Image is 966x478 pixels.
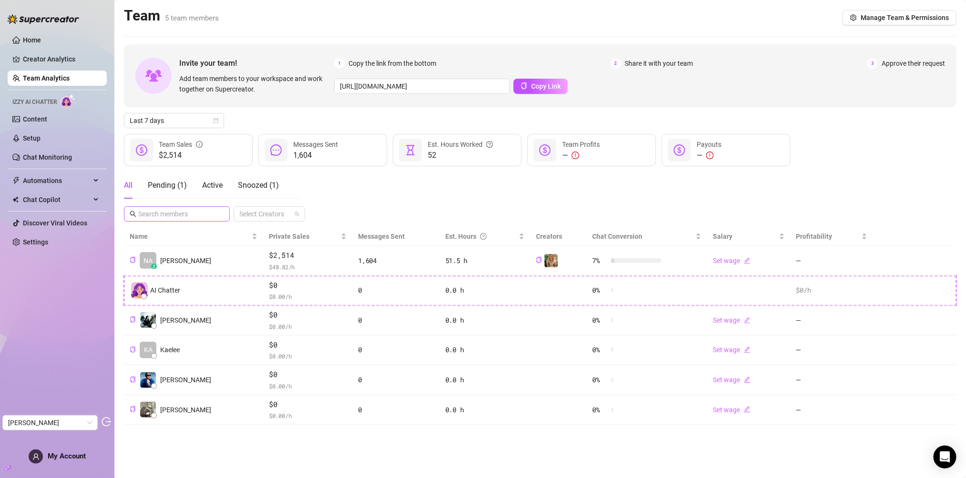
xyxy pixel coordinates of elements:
[270,144,282,156] span: message
[140,372,156,388] img: DEMI CABRERA
[160,345,180,355] span: Kaelee
[349,58,436,69] span: Copy the link from the bottom
[130,257,136,263] span: copy
[12,196,19,203] img: Chat Copilot
[358,233,405,240] span: Messages Sent
[136,144,147,156] span: dollar-circle
[269,309,347,321] span: $0
[428,139,493,150] div: Est. Hours Worked
[23,74,70,82] a: Team Analytics
[213,118,219,123] span: calendar
[445,315,524,325] div: 0.0 h
[159,150,203,161] span: $2,514
[850,14,857,21] span: setting
[130,406,136,413] button: Copy Teammate ID
[269,280,347,291] span: $0
[882,58,945,69] span: Approve their request
[861,14,949,21] span: Manage Team & Permissions
[706,152,714,159] span: exclamation-circle
[159,139,203,150] div: Team Sales
[796,233,832,240] span: Profitability
[867,58,878,69] span: 3
[713,233,732,240] span: Salary
[625,58,693,69] span: Share it with your team
[445,375,524,385] div: 0.0 h
[744,346,750,353] span: edit
[294,211,300,217] span: team
[445,231,517,242] div: Est. Hours
[796,285,868,295] div: $0 /h
[405,144,416,156] span: hourglass
[23,238,48,246] a: Settings
[358,345,434,355] div: 0
[32,453,40,460] span: user
[445,345,524,355] div: 0.0 h
[196,139,203,150] span: info-circle
[138,209,216,219] input: Search members
[428,150,493,161] span: 52
[23,173,91,188] span: Automations
[713,346,750,354] a: Set wageedit
[592,405,607,415] span: 0 %
[131,282,148,299] img: izzy-ai-chatter-avatar-DDCN_rTZ.svg
[562,141,600,148] span: Team Profits
[8,416,92,430] span: Natalie
[521,82,527,89] span: copy
[269,399,347,410] span: $0
[150,285,180,295] span: AI Chatter
[791,336,874,366] td: —
[592,285,607,295] span: 0 %
[744,317,750,324] span: edit
[124,180,133,191] div: All
[140,312,156,328] img: Kara Aguilera
[445,255,524,266] div: 51.5 h
[269,411,347,420] span: $ 0.00 /h
[358,375,434,385] div: 0
[202,181,223,190] span: Active
[23,134,41,142] a: Setup
[151,264,157,269] div: z
[269,339,347,351] span: $0
[124,227,263,246] th: Name
[674,144,685,156] span: dollar-circle
[334,58,345,69] span: 1
[269,351,347,361] span: $ 0.00 /h
[531,82,561,90] span: Copy Link
[160,375,211,385] span: [PERSON_NAME]
[791,365,874,395] td: —
[592,375,607,385] span: 0 %
[744,406,750,413] span: edit
[562,150,600,161] div: —
[791,246,874,276] td: —
[545,254,558,267] img: Willow
[160,405,211,415] span: [PERSON_NAME]
[480,231,487,242] span: question-circle
[744,257,750,264] span: edit
[23,192,91,207] span: Chat Copilot
[269,262,347,272] span: $ 48.82 /h
[486,139,493,150] span: question-circle
[269,369,347,380] span: $0
[592,315,607,325] span: 0 %
[445,285,524,295] div: 0.0 h
[713,316,750,324] a: Set wageedit
[536,257,542,263] span: copy
[23,115,47,123] a: Content
[269,322,347,331] span: $ 0.00 /h
[358,315,434,325] div: 0
[130,406,136,412] span: copy
[160,315,211,325] span: [PERSON_NAME]
[130,316,136,324] button: Copy Teammate ID
[697,150,721,161] div: —
[358,285,434,295] div: 0
[592,233,642,240] span: Chat Conversion
[744,376,750,383] span: edit
[238,181,279,190] span: Snoozed ( 1 )
[124,7,219,25] h2: Team
[23,153,72,161] a: Chat Monitoring
[12,177,20,184] span: thunderbolt
[130,113,218,128] span: Last 7 days
[269,381,347,391] span: $ 0.00 /h
[293,141,338,148] span: Messages Sent
[713,257,750,264] a: Set wageedit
